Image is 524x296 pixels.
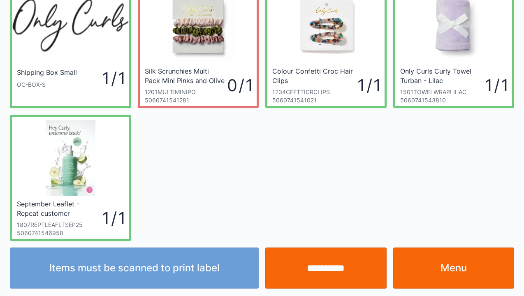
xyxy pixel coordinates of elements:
div: 1807REPTLEAFLTSEP25 [17,221,102,229]
div: 1 / 1 [79,67,124,90]
div: 5060741541021 [272,96,357,104]
div: 1 / 1 [357,74,380,97]
div: 1 / 1 [102,206,124,230]
div: 1201MULTIMINIPO [145,88,227,96]
div: 5060741546958 [17,229,102,237]
a: Menu [393,247,515,289]
div: 5060741543810 [400,96,485,104]
a: September Leaflet - Repeat customer1807REPTLEAFLTSEP2550607415469581 / 1 [10,115,131,241]
div: 5060741541281 [145,96,227,104]
div: Shipping Box Small [17,68,77,77]
div: 0 / 1 [227,74,252,97]
div: September Leaflet - Repeat customer [17,199,100,217]
div: OC-BOX-S [17,81,79,89]
div: Colour Confetti Croc Hair Clips [272,67,355,85]
div: 1 / 1 [485,74,507,97]
div: Silk Scrunchies Multi Pack Mini Pinks and Olive [145,67,225,85]
img: repeat-customer-SEPT-25.png [46,120,95,196]
div: 1234CFETTICRCLIPS [272,88,357,96]
div: 1501TOWELWRAPLILAC [400,88,485,96]
div: Only Curls Curly Towel Turban - Lilac [400,67,483,85]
